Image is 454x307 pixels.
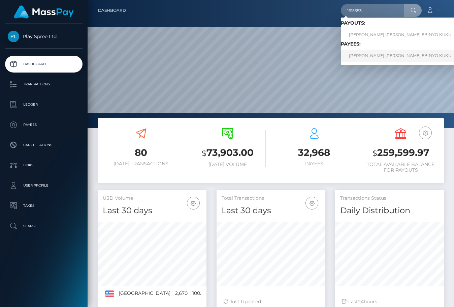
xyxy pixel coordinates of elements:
[5,116,83,133] a: Payees
[5,33,83,39] span: Play Spree Ltd
[5,157,83,174] a: Links
[117,286,173,301] td: [GEOGRAPHIC_DATA]
[362,162,439,173] h6: Total Available Balance for Payouts
[5,76,83,93] a: Transactions
[189,146,266,160] h3: 73,903.00
[173,286,190,301] td: 2,670
[103,161,179,167] h6: [DATE] Transactions
[105,290,114,297] img: US.png
[276,161,352,167] h6: Payees
[8,140,80,150] p: Cancellations
[189,162,266,167] h6: [DATE] Volume
[5,56,83,73] a: Dashboard
[103,205,201,217] h4: Last 30 days
[222,205,320,217] h4: Last 30 days
[362,146,439,160] h3: 259,599.97
[14,5,74,19] img: MassPay Logo
[358,299,364,305] span: 24
[103,146,179,159] h3: 80
[8,180,80,191] p: User Profile
[5,218,83,234] a: Search
[5,177,83,194] a: User Profile
[8,79,80,89] p: Transactions
[8,221,80,231] p: Search
[342,298,437,305] div: Last hours
[8,120,80,130] p: Payees
[190,286,214,301] td: 100.00%
[8,100,80,110] p: Ledger
[222,195,320,202] h5: Total Transactions
[202,148,206,158] small: $
[98,3,126,18] a: Dashboard
[5,197,83,214] a: Taxes
[8,31,19,42] img: Play Spree Ltd
[341,4,404,17] input: Search...
[340,195,439,202] h5: Transactions Status
[8,59,80,69] p: Dashboard
[372,148,377,158] small: $
[103,195,201,202] h5: USD Volume
[340,205,439,217] h4: Daily Distribution
[5,96,83,113] a: Ledger
[223,298,319,305] div: Just Updated
[8,201,80,211] p: Taxes
[5,137,83,153] a: Cancellations
[8,160,80,170] p: Links
[276,146,352,159] h3: 32,968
